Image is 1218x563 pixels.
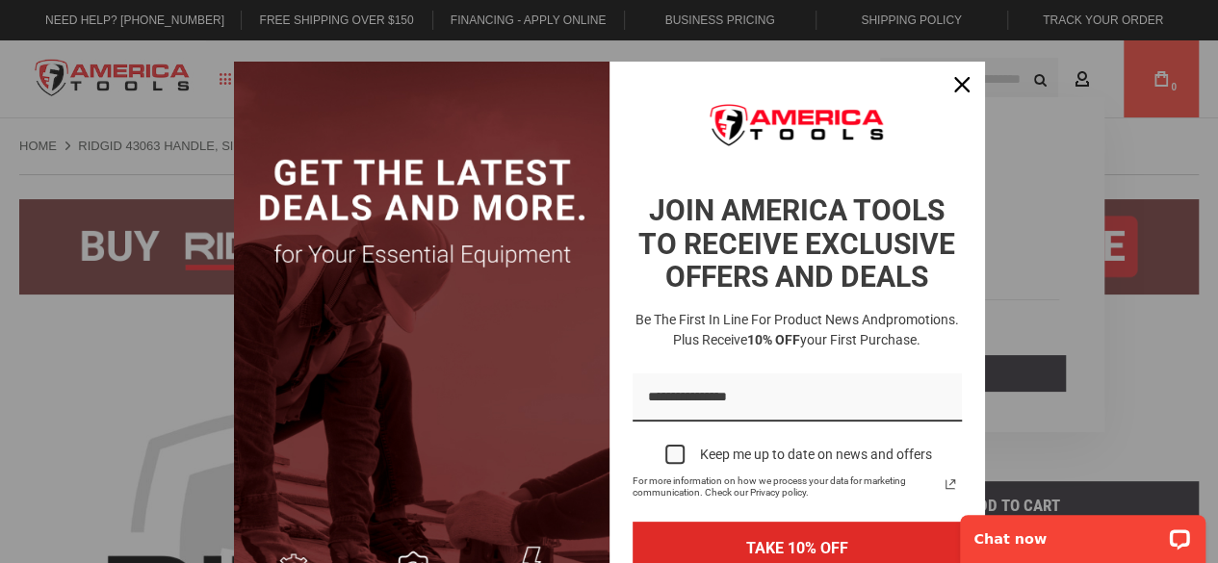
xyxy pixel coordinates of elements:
svg: close icon [954,77,970,92]
span: promotions. Plus receive your first purchase. [673,312,959,347]
input: Email field [633,373,962,422]
strong: 10% OFF [747,332,800,347]
span: For more information on how we process your data for marketing communication. Check our Privacy p... [633,475,939,499]
h3: Be the first in line for product news and [629,310,966,350]
button: Close [939,62,985,108]
strong: JOIN AMERICA TOOLS TO RECEIVE EXCLUSIVE OFFERS AND DEALS [638,193,955,294]
svg: link icon [939,473,962,496]
iframe: LiveChat chat widget [947,502,1218,563]
a: Read our Privacy Policy [939,473,962,496]
div: Keep me up to date on news and offers [700,447,932,463]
